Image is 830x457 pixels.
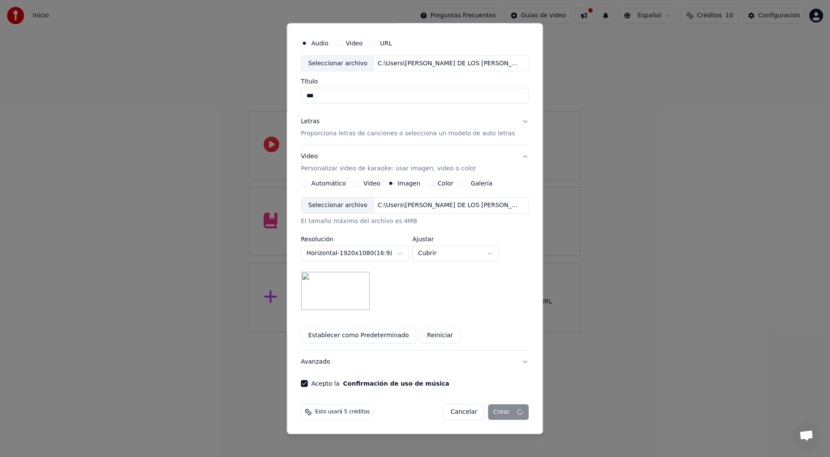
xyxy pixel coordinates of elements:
[301,180,529,351] div: VideoPersonalizar video de karaoke: usar imagen, video o color
[301,351,529,374] button: Avanzado
[364,181,380,187] label: Video
[301,146,529,180] button: VideoPersonalizar video de karaoke: usar imagen, video o color
[301,153,476,173] div: Video
[311,381,449,387] label: Acepto la
[301,79,529,85] label: Título
[311,40,329,46] label: Audio
[471,181,492,187] label: Galería
[420,328,460,344] button: Reiniciar
[301,130,515,138] p: Proporciona letras de canciones o selecciona un modelo de auto letras
[380,40,392,46] label: URL
[301,56,374,71] div: Seleccionar archivo
[301,236,409,243] label: Resolución
[444,405,485,420] button: Cancelar
[343,381,450,387] button: Acepto la
[301,118,319,126] div: Letras
[301,217,529,226] div: El tamaño máximo del archivo es 4MB
[398,181,421,187] label: Imagen
[374,59,521,68] div: C:\Users\[PERSON_NAME] DE LOS [PERSON_NAME]\Downloads\1_5076108756358530254.wav
[301,165,476,173] p: Personalizar video de karaoke: usar imagen, video o color
[438,181,454,187] label: Color
[315,409,370,416] span: Esto usará 5 créditos
[301,198,374,214] div: Seleccionar archivo
[301,328,416,344] button: Establecer como Predeterminado
[374,201,521,210] div: C:\Users\[PERSON_NAME] DE LOS [PERSON_NAME]\Downloads\[PERSON_NAME]jpg
[412,236,499,243] label: Ajustar
[346,40,363,46] label: Video
[301,111,529,145] button: LetrasProporciona letras de canciones o selecciona un modelo de auto letras
[311,181,346,187] label: Automático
